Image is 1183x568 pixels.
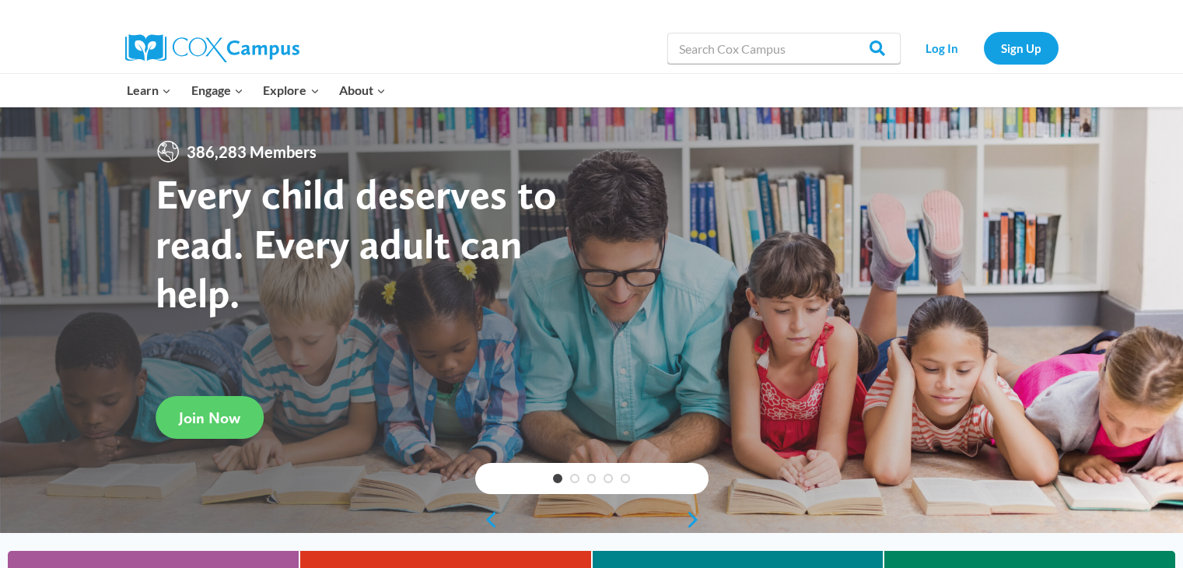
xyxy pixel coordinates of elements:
[570,474,579,483] a: 2
[156,169,557,317] strong: Every child deserves to read. Every adult can help.
[587,474,597,483] a: 3
[553,474,562,483] a: 1
[621,474,630,483] a: 5
[685,510,709,529] a: next
[339,80,386,100] span: About
[156,396,264,439] a: Join Now
[179,408,240,427] span: Join Now
[984,32,1059,64] a: Sign Up
[125,34,299,62] img: Cox Campus
[475,510,499,529] a: previous
[117,74,396,107] nav: Primary Navigation
[604,474,613,483] a: 4
[180,139,323,164] span: 386,283 Members
[667,33,901,64] input: Search Cox Campus
[127,80,171,100] span: Learn
[908,32,976,64] a: Log In
[908,32,1059,64] nav: Secondary Navigation
[263,80,319,100] span: Explore
[475,504,709,535] div: content slider buttons
[191,80,243,100] span: Engage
